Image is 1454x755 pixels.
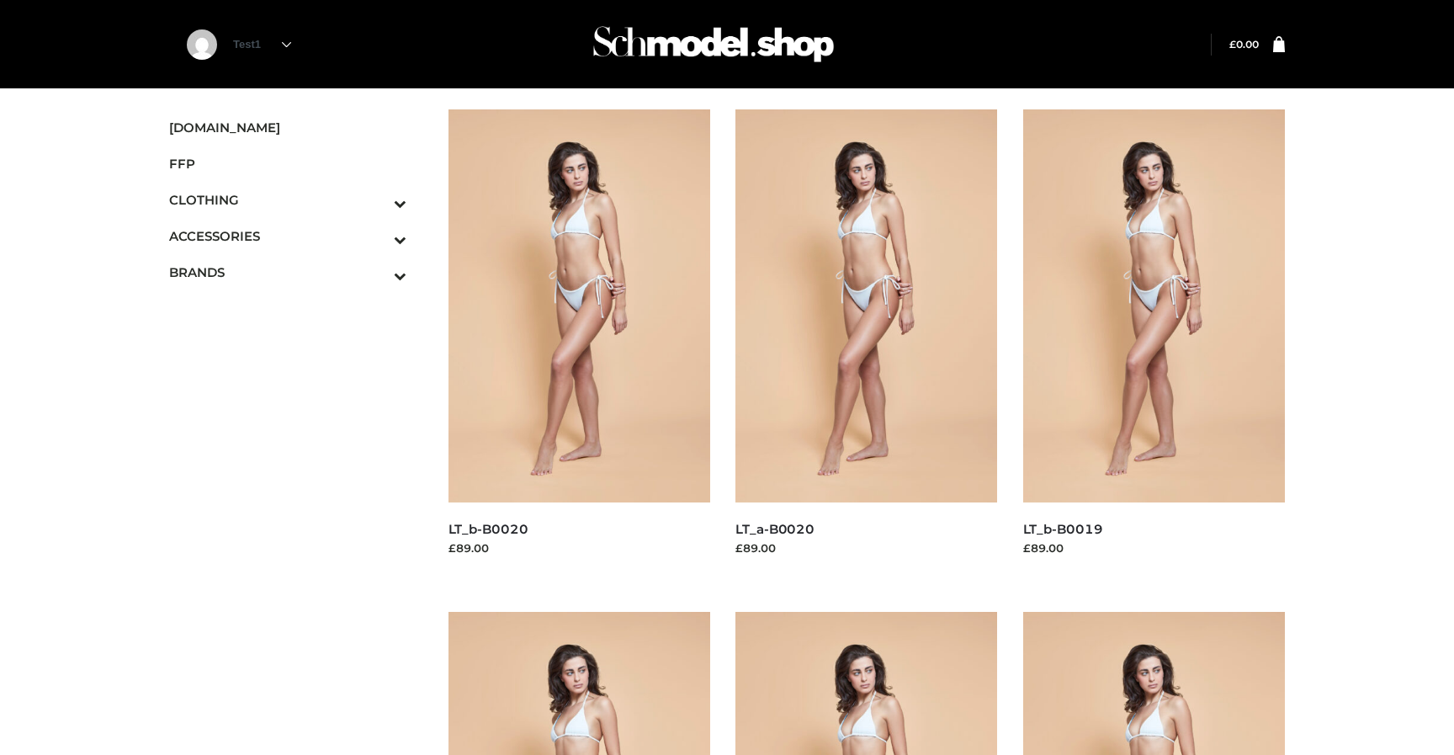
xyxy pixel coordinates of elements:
[348,182,406,218] button: Toggle Submenu
[1023,540,1286,556] div: £89.00
[1023,521,1103,537] a: LT_b-B0019
[169,226,406,246] span: ACCESSORIES
[348,254,406,290] button: Toggle Submenu
[233,38,291,51] a: Test1
[1023,559,1085,572] a: Read more
[448,521,528,537] a: LT_b-B0020
[1229,38,1259,51] a: £0.00
[587,11,840,77] img: Schmodel Admin 964
[1229,38,1259,51] bdi: 0.00
[169,190,406,210] span: CLOTHING
[169,146,406,182] a: FFP
[735,540,998,556] div: £89.00
[448,559,511,572] a: Read more
[735,521,815,537] a: LT_a-B0020
[169,109,406,146] a: [DOMAIN_NAME]
[735,559,798,572] a: Read more
[1229,38,1236,51] span: £
[169,118,406,137] span: [DOMAIN_NAME]
[448,540,711,556] div: £89.00
[169,254,406,290] a: BRANDSToggle Submenu
[348,218,406,254] button: Toggle Submenu
[169,182,406,218] a: CLOTHINGToggle Submenu
[169,263,406,282] span: BRANDS
[169,218,406,254] a: ACCESSORIESToggle Submenu
[169,154,406,173] span: FFP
